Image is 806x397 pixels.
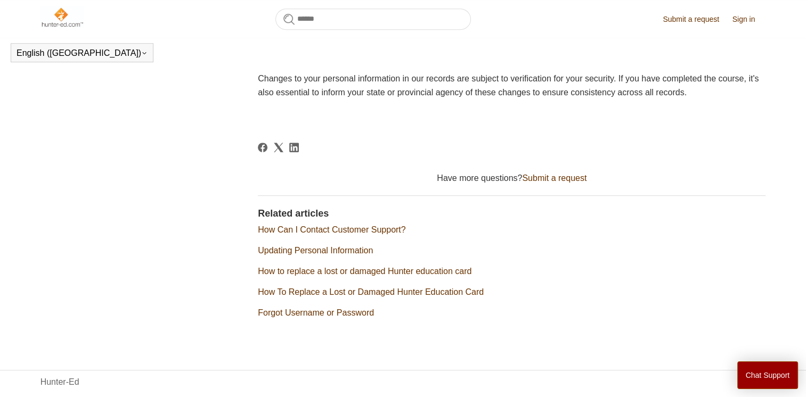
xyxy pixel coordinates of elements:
a: Forgot Username or Password [258,308,374,317]
img: Hunter-Ed Help Center home page [40,6,84,28]
h2: Related articles [258,206,766,221]
button: Chat Support [737,361,799,389]
a: Sign in [732,14,766,25]
svg: Share this page on X Corp [274,143,283,152]
a: LinkedIn [289,143,299,152]
a: How To Replace a Lost or Damaged Hunter Education Card [258,287,484,296]
p: Changes to your personal information in our records are subject to verification for your security... [258,72,766,99]
div: Have more questions? [258,172,766,185]
a: X Corp [274,143,283,152]
a: Updating Personal Information [258,246,373,255]
a: Facebook [258,143,267,152]
a: How to replace a lost or damaged Hunter education card [258,267,471,276]
input: Search [275,9,471,30]
a: How Can I Contact Customer Support? [258,225,405,234]
svg: Share this page on Facebook [258,143,267,152]
svg: Share this page on LinkedIn [289,143,299,152]
a: Submit a request [663,14,730,25]
a: Hunter-Ed [40,376,79,388]
button: English ([GEOGRAPHIC_DATA]) [17,48,148,58]
a: Submit a request [522,173,587,183]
